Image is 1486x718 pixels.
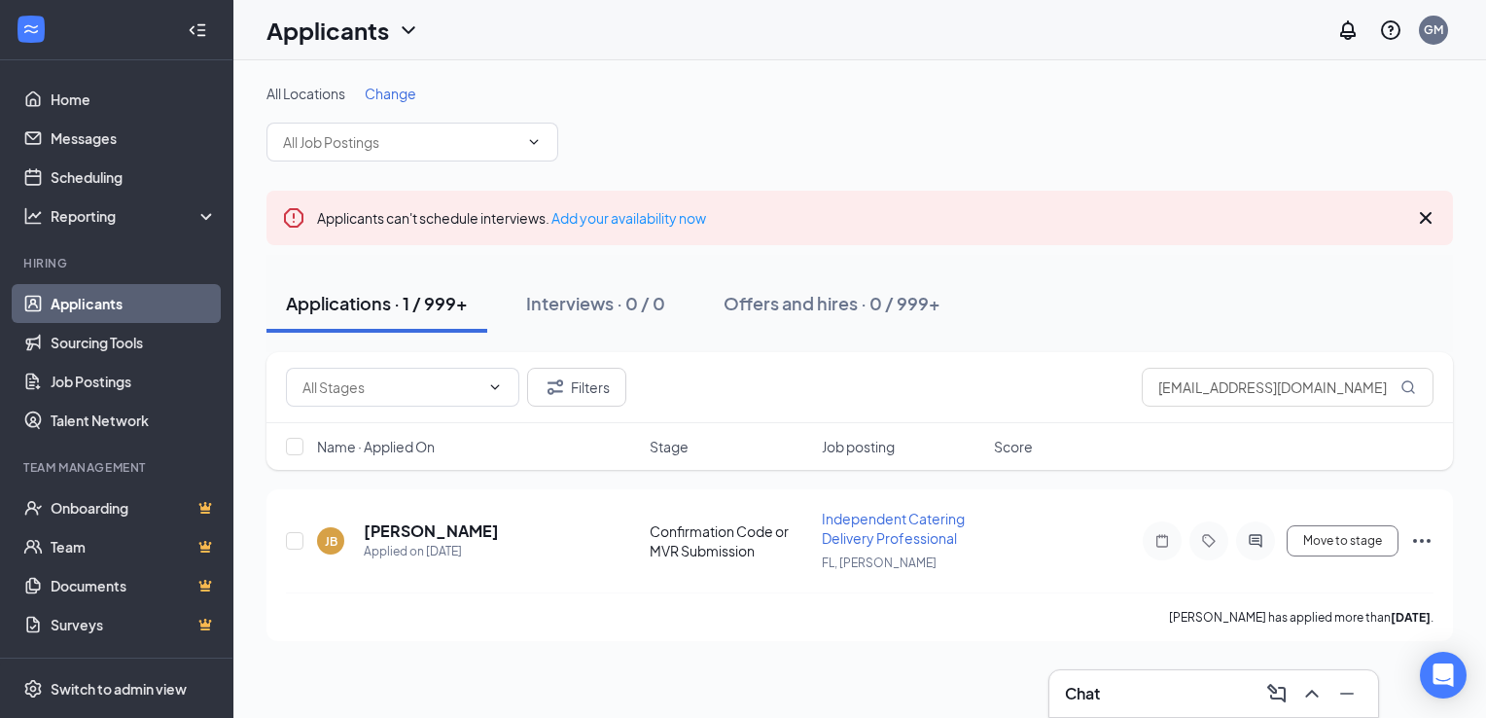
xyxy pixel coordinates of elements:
svg: Collapse [188,20,207,40]
h5: [PERSON_NAME] [364,521,499,542]
div: Interviews · 0 / 0 [526,291,665,315]
a: Talent Network [51,401,217,440]
a: Scheduling [51,158,217,197]
input: All Job Postings [283,131,518,153]
svg: Tag [1197,533,1221,549]
a: Home [51,80,217,119]
svg: MagnifyingGlass [1400,379,1416,395]
span: Change [365,85,416,102]
svg: ComposeMessage [1265,682,1289,705]
a: SurveysCrown [51,605,217,644]
div: Open Intercom Messenger [1420,652,1467,699]
span: Stage [650,437,689,456]
div: GM [1424,21,1443,38]
h3: Chat [1065,683,1100,704]
div: Switch to admin view [51,679,187,699]
svg: Filter [544,376,567,399]
div: Applied on [DATE] [364,542,499,561]
button: Minimize [1331,678,1362,709]
svg: ChevronDown [397,18,420,42]
div: Confirmation Code or MVR Submission [650,521,810,560]
svg: Analysis [23,206,43,226]
span: Applicants can't schedule interviews. [317,209,706,227]
input: Search in applications [1142,368,1433,407]
a: Sourcing Tools [51,323,217,362]
svg: Note [1150,533,1174,549]
div: Reporting [51,206,218,226]
button: Move to stage [1287,525,1398,556]
input: All Stages [302,377,479,398]
svg: Ellipses [1410,529,1433,553]
svg: ActiveChat [1244,533,1267,549]
button: ChevronUp [1296,678,1327,709]
div: Team Management [23,459,213,476]
div: Hiring [23,255,213,271]
svg: Cross [1414,206,1437,230]
span: Name · Applied On [317,437,435,456]
span: Job posting [822,437,895,456]
svg: Minimize [1335,682,1359,705]
h1: Applicants [266,14,389,47]
svg: Settings [23,679,43,699]
p: [PERSON_NAME] has applied more than . [1169,609,1433,626]
svg: WorkstreamLogo [21,19,41,39]
span: Score [994,437,1033,456]
span: All Locations [266,85,345,102]
a: Job Postings [51,362,217,401]
div: Applications · 1 / 999+ [286,291,468,315]
a: OnboardingCrown [51,488,217,527]
span: Independent Catering Delivery Professional [822,510,965,547]
a: Add your availability now [551,209,706,227]
svg: ChevronDown [526,134,542,150]
a: Applicants [51,284,217,323]
a: Messages [51,119,217,158]
svg: ChevronDown [487,379,503,395]
div: JB [325,533,337,550]
svg: ChevronUp [1300,682,1324,705]
button: Filter Filters [527,368,626,407]
div: Offers and hires · 0 / 999+ [724,291,940,315]
svg: Error [282,206,305,230]
svg: Notifications [1336,18,1360,42]
b: [DATE] [1391,610,1431,625]
span: FL, [PERSON_NAME] [822,556,937,570]
a: DocumentsCrown [51,566,217,605]
svg: QuestionInfo [1379,18,1402,42]
button: ComposeMessage [1261,678,1292,709]
a: TeamCrown [51,527,217,566]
